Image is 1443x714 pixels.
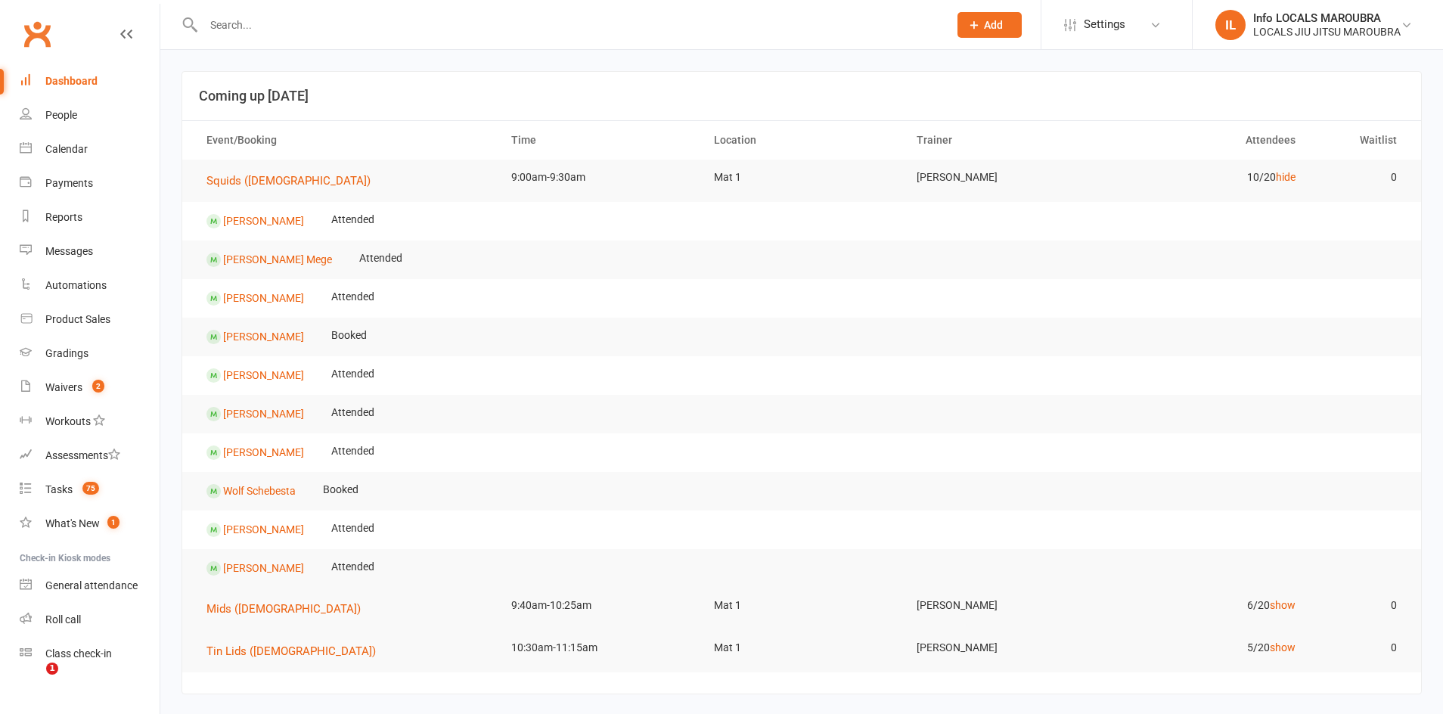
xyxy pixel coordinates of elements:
span: 2 [92,380,104,393]
input: Search... [199,14,938,36]
div: Gradings [45,347,88,359]
td: Attended [318,433,388,469]
a: Calendar [20,132,160,166]
td: Mat 1 [700,160,903,195]
span: Tin Lids ([DEMOGRAPHIC_DATA]) [206,644,376,658]
a: Messages [20,234,160,269]
td: 5/20 [1106,630,1308,666]
a: [PERSON_NAME] [223,292,304,304]
a: What's New1 [20,507,160,541]
td: Attended [346,241,416,276]
td: 0 [1309,160,1410,195]
a: [PERSON_NAME] [223,562,304,574]
a: Roll call [20,603,160,637]
td: 0 [1309,588,1410,623]
a: [PERSON_NAME] [223,446,304,458]
th: Location [700,121,903,160]
a: show [1270,599,1296,611]
a: show [1270,641,1296,653]
td: Booked [309,472,372,508]
a: Waivers 2 [20,371,160,405]
div: Product Sales [45,313,110,325]
td: [PERSON_NAME] [903,588,1106,623]
td: Mat 1 [700,588,903,623]
div: Roll call [45,613,81,626]
a: Automations [20,269,160,303]
td: [PERSON_NAME] [903,630,1106,666]
a: Product Sales [20,303,160,337]
th: Attendees [1106,121,1308,160]
span: 1 [46,663,58,675]
button: Tin Lids ([DEMOGRAPHIC_DATA]) [206,642,386,660]
span: 75 [82,482,99,495]
td: 10/20 [1106,160,1308,195]
a: Clubworx [18,15,56,53]
th: Waitlist [1309,121,1410,160]
div: General attendance [45,579,138,591]
td: [PERSON_NAME] [903,160,1106,195]
a: [PERSON_NAME] [223,369,304,381]
h3: Coming up [DATE] [199,88,1404,104]
a: [PERSON_NAME] [223,215,304,227]
td: Attended [318,549,388,585]
div: Workouts [45,415,91,427]
div: Automations [45,279,107,291]
a: Class kiosk mode [20,637,160,671]
td: 9:00am-9:30am [498,160,700,195]
span: Mids ([DEMOGRAPHIC_DATA]) [206,602,361,616]
div: Payments [45,177,93,189]
a: Payments [20,166,160,200]
button: Squids ([DEMOGRAPHIC_DATA]) [206,172,381,190]
a: [PERSON_NAME] [223,408,304,420]
a: [PERSON_NAME] [223,523,304,535]
td: Attended [318,395,388,430]
span: Add [984,19,1003,31]
a: Dashboard [20,64,160,98]
span: Squids ([DEMOGRAPHIC_DATA]) [206,174,371,188]
a: General attendance kiosk mode [20,569,160,603]
td: 6/20 [1106,588,1308,623]
td: 9:40am-10:25am [498,588,700,623]
a: [PERSON_NAME] Mege [223,253,332,265]
th: Time [498,121,700,160]
a: Gradings [20,337,160,371]
td: 0 [1309,630,1410,666]
a: Tasks 75 [20,473,160,507]
div: Info LOCALS MAROUBRA [1253,11,1401,25]
a: Reports [20,200,160,234]
td: Booked [318,318,380,353]
div: Calendar [45,143,88,155]
button: Add [957,12,1022,38]
a: Wolf Schebesta [223,485,296,497]
div: IL [1215,10,1246,40]
th: Trainer [903,121,1106,160]
div: Reports [45,211,82,223]
td: Attended [318,511,388,546]
div: People [45,109,77,121]
div: Dashboard [45,75,98,87]
div: Tasks [45,483,73,495]
a: [PERSON_NAME] [223,331,304,343]
td: Attended [318,356,388,392]
div: LOCALS JIU JITSU MAROUBRA [1253,25,1401,39]
a: hide [1276,171,1296,183]
span: 1 [107,516,119,529]
div: Messages [45,245,93,257]
th: Event/Booking [193,121,498,160]
a: Workouts [20,405,160,439]
td: 10:30am-11:15am [498,630,700,666]
a: Assessments [20,439,160,473]
span: Settings [1084,8,1125,42]
div: Class check-in [45,647,112,660]
div: Assessments [45,449,120,461]
button: Mids ([DEMOGRAPHIC_DATA]) [206,600,371,618]
div: What's New [45,517,100,529]
a: People [20,98,160,132]
td: Attended [318,202,388,237]
iframe: Intercom live chat [15,663,51,699]
div: Waivers [45,381,82,393]
td: Mat 1 [700,630,903,666]
td: Attended [318,279,388,315]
